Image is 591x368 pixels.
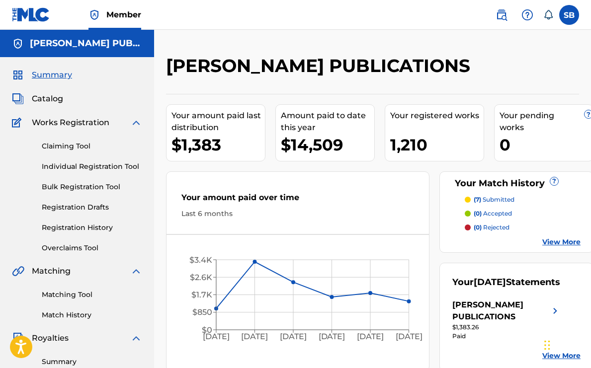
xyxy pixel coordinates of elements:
[390,134,484,156] div: 1,210
[396,332,422,342] tspan: [DATE]
[42,290,142,300] a: Matching Tool
[281,134,374,156] div: $14,509
[12,265,24,277] img: Matching
[12,7,50,22] img: MLC Logo
[12,93,63,105] a: CatalogCatalog
[12,69,24,81] img: Summary
[42,243,142,253] a: Overclaims Tool
[474,209,512,218] p: accepted
[191,290,212,299] tspan: $1.7K
[203,332,230,342] tspan: [DATE]
[549,299,561,323] img: right chevron icon
[12,117,25,129] img: Works Registration
[181,192,414,209] div: Your amount paid over time
[12,69,72,81] a: SummarySummary
[521,9,533,21] img: help
[281,110,374,134] div: Amount paid to date this year
[474,223,482,231] span: (0)
[32,332,69,344] span: Royalties
[550,177,558,185] span: ?
[452,276,560,289] div: Your Statements
[452,299,561,341] a: [PERSON_NAME] PUBLICATIONSright chevron icon$1,383.26Paid
[32,69,72,81] span: Summary
[42,182,142,192] a: Bulk Registration Tool
[32,93,63,105] span: Catalog
[280,332,307,342] tspan: [DATE]
[474,196,481,203] span: (7)
[166,55,475,77] h2: [PERSON_NAME] PUBLICATIONS
[42,310,142,320] a: Match History
[32,265,71,277] span: Matching
[465,223,581,232] a: (0) rejected
[242,332,268,342] tspan: [DATE]
[474,210,482,217] span: (0)
[496,9,507,21] img: search
[474,223,509,232] p: rejected
[42,161,142,172] a: Individual Registration Tool
[106,9,141,20] span: Member
[12,38,24,50] img: Accounts
[542,237,581,247] a: View More
[189,255,212,265] tspan: $3.4K
[181,209,414,219] div: Last 6 months
[12,332,24,344] img: Royalties
[130,332,142,344] img: expand
[543,10,553,20] div: Notifications
[452,323,561,332] div: $1,383.26
[12,93,24,105] img: Catalog
[465,209,581,218] a: (0) accepted
[130,117,142,129] img: expand
[202,325,212,335] tspan: $0
[42,141,142,151] a: Claiming Tool
[130,265,142,277] img: expand
[474,277,506,288] span: [DATE]
[390,110,484,122] div: Your registered works
[559,5,579,25] div: User Menu
[42,222,142,233] a: Registration History
[517,5,537,25] div: Help
[171,134,265,156] div: $1,383
[30,38,142,49] h5: JOHNNY BOND PUBLICATIONS
[171,110,265,134] div: Your amount paid last distribution
[88,9,100,21] img: Top Rightsholder
[42,357,142,367] a: Summary
[465,195,581,204] a: (7) submitted
[190,273,212,282] tspan: $2.6K
[452,332,561,341] div: Paid
[563,228,591,310] iframe: Resource Center
[42,202,142,213] a: Registration Drafts
[544,330,550,360] div: Drag
[452,299,549,323] div: [PERSON_NAME] PUBLICATIONS
[474,195,514,204] p: submitted
[541,320,591,368] iframe: Chat Widget
[319,332,345,342] tspan: [DATE]
[492,5,511,25] a: Public Search
[32,117,109,129] span: Works Registration
[452,177,581,190] div: Your Match History
[357,332,384,342] tspan: [DATE]
[192,308,212,317] tspan: $850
